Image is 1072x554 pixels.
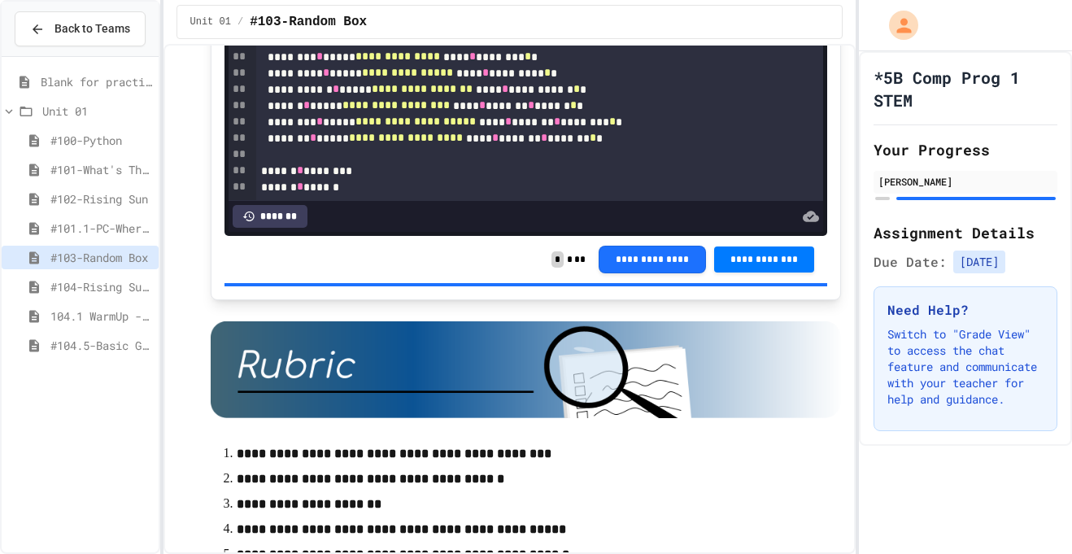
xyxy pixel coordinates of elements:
h1: *5B Comp Prog 1 STEM [874,66,1057,111]
h2: Your Progress [874,138,1057,161]
span: #104-Rising Sun Plus [50,278,152,295]
span: #103-Random Box [250,12,367,32]
span: #100-Python [50,132,152,149]
span: Back to Teams [54,20,130,37]
h3: Need Help? [887,300,1044,320]
span: #103-Random Box [50,249,152,266]
span: Due Date: [874,252,947,272]
button: Back to Teams [15,11,146,46]
h2: Assignment Details [874,221,1057,244]
span: [DATE] [953,251,1005,273]
span: Unit 01 [42,103,152,120]
span: / [237,15,243,28]
span: #101.1-PC-Where am I? [50,220,152,237]
span: Unit 01 [190,15,231,28]
span: #101-What's This ?? [50,161,152,178]
span: #102-Rising Sun [50,190,152,207]
div: [PERSON_NAME] [878,174,1052,189]
span: #104.5-Basic Graphics Review [50,337,152,354]
span: 104.1 WarmUp - screen accessors [50,308,152,325]
p: Switch to "Grade View" to access the chat feature and communicate with your teacher for help and ... [887,326,1044,408]
div: My Account [872,7,922,44]
span: Blank for practice [41,73,152,90]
